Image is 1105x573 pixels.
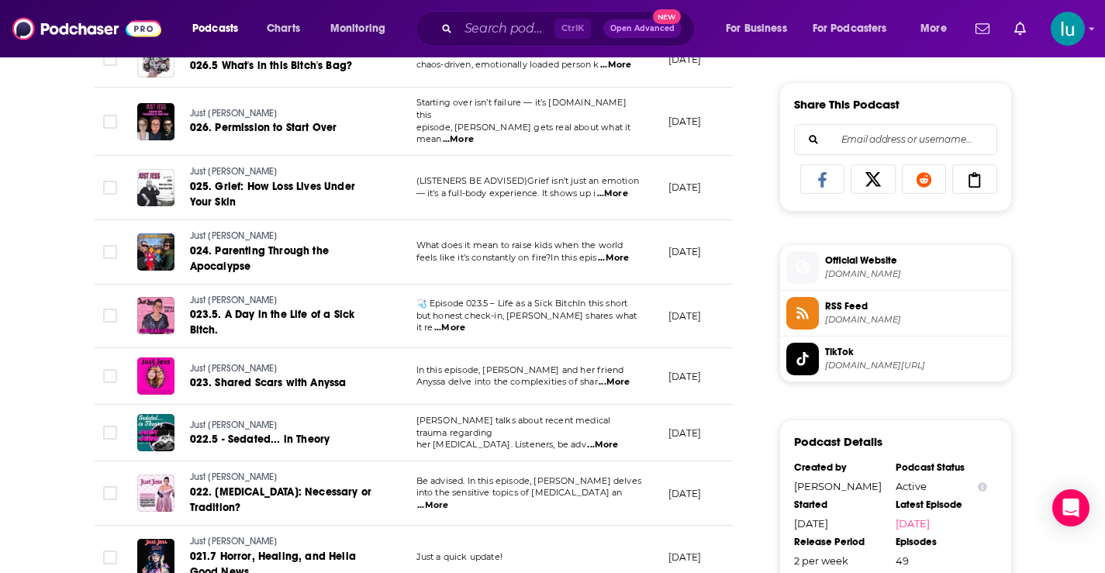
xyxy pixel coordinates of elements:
span: TikTok [825,345,1005,359]
h3: Podcast Details [794,434,882,449]
button: Show Info [978,481,987,492]
a: TikTok[DOMAIN_NAME][URL] [786,343,1005,375]
p: [DATE] [668,551,702,564]
span: Toggle select row [103,245,117,259]
span: ...More [587,439,618,451]
span: Official Website [825,254,1005,268]
a: Just [PERSON_NAME] [190,419,375,433]
span: Logged in as lusodano [1051,12,1085,46]
div: [PERSON_NAME] [794,480,886,492]
img: Podchaser - Follow, Share and Rate Podcasts [12,14,161,43]
span: Toggle select row [103,115,117,129]
span: 026. Permission to Start Over [190,121,337,134]
span: 🩺 Episode 023.5 – Life as a Sick BitchIn this short [416,298,628,309]
a: Share on Reddit [902,164,947,194]
a: [DATE] [896,517,987,530]
a: Share on X/Twitter [851,164,896,194]
div: Search followers [794,124,997,155]
p: [DATE] [668,309,702,323]
a: 026. Permission to Start Over [190,120,375,136]
img: User Profile [1051,12,1085,46]
span: tiktok.com/@thejustjesspodcast [825,360,1005,371]
span: Anyssa delve into the complexities of shar [416,376,598,387]
div: Episodes [896,536,987,548]
a: Just [PERSON_NAME] [190,230,376,243]
a: Show notifications dropdown [969,16,996,42]
span: her [MEDICAL_DATA]. Listeners, be adv [416,439,586,450]
span: sites.google.com [825,268,1005,280]
span: anchor.fm [825,314,1005,326]
span: episode, [PERSON_NAME] gets real about what it mean [416,122,631,145]
div: Active [896,480,987,492]
a: 023. Shared Scars with Anyssa [190,375,375,391]
span: 023.5. A Day in the Life of a Sick Bitch. [190,308,355,337]
span: ...More [598,252,629,264]
span: ...More [599,376,630,388]
span: Just [PERSON_NAME] [190,166,278,177]
div: Podcast Status [896,461,987,474]
span: Just [PERSON_NAME] [190,471,278,482]
span: Just [PERSON_NAME] [190,536,278,547]
a: 025. Grief: How Loss Lives Under Your Skin [190,179,376,210]
a: Copy Link [952,164,997,194]
button: Show profile menu [1051,12,1085,46]
span: 026.5 What's in this Bitch's Bag? [190,59,353,72]
span: into the sensitive topics of [MEDICAL_DATA] an [416,487,623,498]
button: open menu [803,16,910,41]
p: [DATE] [668,53,702,66]
span: Podcasts [192,18,238,40]
span: ...More [597,188,628,200]
a: Just [PERSON_NAME] [190,471,376,485]
p: [DATE] [668,487,702,500]
span: ...More [443,133,474,146]
p: [DATE] [668,245,702,258]
input: Search podcasts, credits, & more... [458,16,554,41]
a: 022. [MEDICAL_DATA]: Necessary or Tradition? [190,485,376,516]
div: [DATE] [794,517,886,530]
span: Just [PERSON_NAME] [190,419,278,430]
span: Monitoring [330,18,385,40]
span: Just [PERSON_NAME] [190,363,278,374]
input: Email address or username... [807,125,984,154]
span: 022.5 - Sedated... in Theory [190,433,330,446]
div: Search podcasts, credits, & more... [430,11,710,47]
div: Open Intercom Messenger [1052,489,1089,526]
span: Just a quick update! [416,551,502,562]
span: For Business [726,18,787,40]
a: Just [PERSON_NAME] [190,535,376,549]
span: Be advised. In this episode, [PERSON_NAME] delves [416,475,641,486]
span: chaos-driven, emotionally loaded person k [416,59,599,70]
span: 024. Parenting Through the Apocalypse [190,244,329,273]
span: feels like it’s constantly on fire?In this epis [416,252,597,263]
span: [PERSON_NAME] talks about recent medical trauma regarding [416,415,611,438]
button: open menu [910,16,966,41]
p: [DATE] [668,370,702,383]
a: 023.5. A Day in the Life of a Sick Bitch. [190,307,376,338]
span: 023. Shared Scars with Anyssa [190,376,347,389]
a: Share on Facebook [800,164,845,194]
span: Toggle select row [103,181,117,195]
a: Charts [257,16,309,41]
a: 022.5 - Sedated... in Theory [190,432,375,447]
span: For Podcasters [813,18,887,40]
span: In this episode, [PERSON_NAME] and her friend [416,364,624,375]
p: [DATE] [668,115,702,128]
a: RSS Feed[DOMAIN_NAME] [786,297,1005,330]
span: Toggle select row [103,426,117,440]
span: Toggle select row [103,369,117,383]
a: Official Website[DOMAIN_NAME] [786,251,1005,284]
a: 026.5 What's in this Bitch's Bag? [190,58,375,74]
span: ...More [417,499,448,512]
div: 2 per week [794,554,886,567]
span: Open Advanced [610,25,675,33]
a: Show notifications dropdown [1008,16,1032,42]
span: Just [PERSON_NAME] [190,230,278,241]
span: ...More [600,59,631,71]
a: Just [PERSON_NAME] [190,165,376,179]
a: Just [PERSON_NAME] [190,107,375,121]
span: Starting over isn’t failure — it’s [DOMAIN_NAME] this [416,97,627,120]
a: 024. Parenting Through the Apocalypse [190,243,376,274]
span: More [920,18,947,40]
p: [DATE] [668,426,702,440]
